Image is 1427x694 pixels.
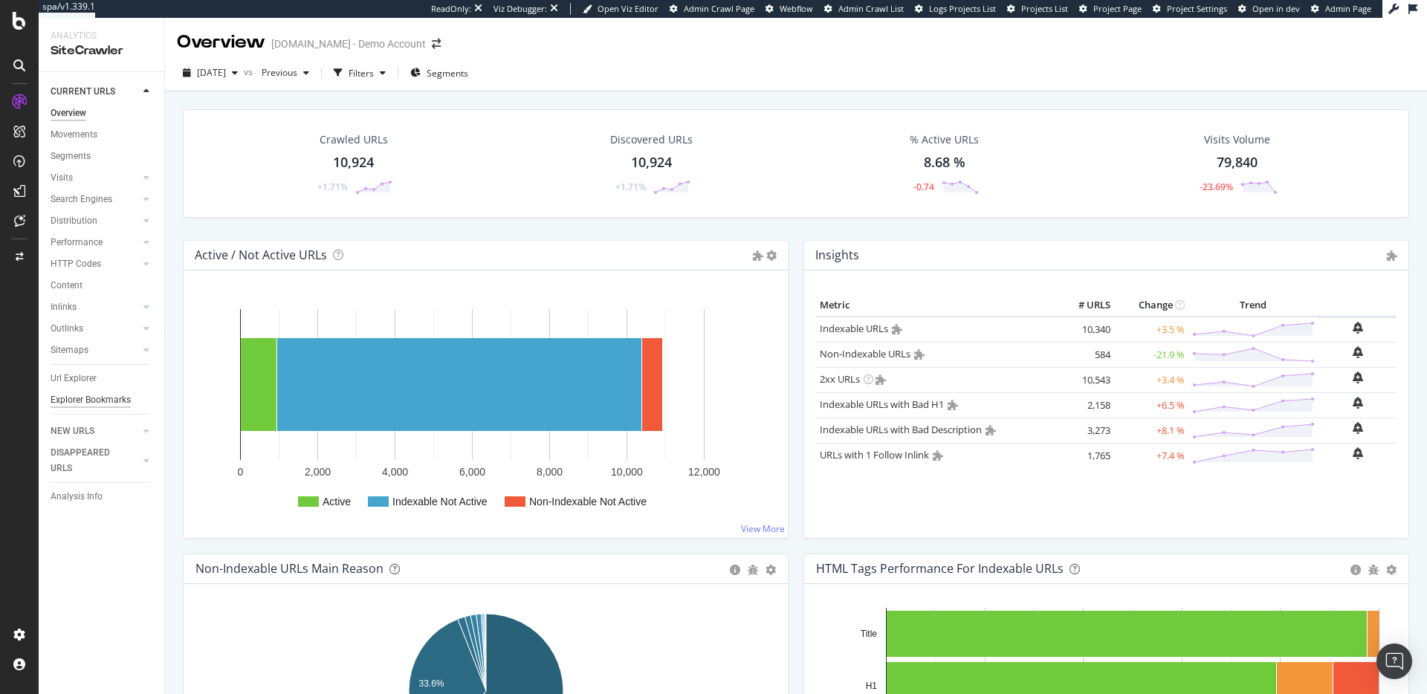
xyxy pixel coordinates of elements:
a: Url Explorer [51,371,154,386]
text: Indexable Not Active [392,496,488,507]
i: Admin [1387,250,1397,261]
div: bug [748,565,758,575]
text: Title [861,629,878,639]
div: Analytics [51,30,152,42]
div: Distribution [51,213,97,229]
i: Admin [986,425,996,435]
a: Sitemaps [51,343,139,358]
a: Visits [51,170,139,186]
button: Previous [256,61,315,85]
span: Open in dev [1252,3,1300,14]
th: # URLS [1055,294,1114,317]
div: +1.71% [615,181,646,193]
text: 0 [238,466,244,478]
a: Projects List [1007,3,1068,15]
div: 10,924 [631,153,672,172]
td: 584 [1055,342,1114,367]
text: 6,000 [459,466,485,478]
a: Search Engines [51,192,139,207]
td: +3.5 % [1114,317,1188,343]
a: URLs with 1 Follow Inlink [820,448,929,461]
td: 3,273 [1055,418,1114,443]
div: Open Intercom Messenger [1376,643,1412,679]
a: Indexable URLs with Bad H1 [820,398,944,411]
td: -21.9 % [1114,342,1188,367]
div: Movements [51,127,97,143]
span: Previous [256,66,297,79]
i: Admin [933,450,943,461]
a: CURRENT URLS [51,84,139,100]
div: arrow-right-arrow-left [432,39,441,49]
div: Url Explorer [51,371,97,386]
a: Segments [51,149,154,164]
a: View More [741,522,785,535]
span: Segments [427,67,468,80]
a: Explorer Bookmarks [51,392,154,408]
div: -0.74 [913,181,934,193]
div: Analysis Info [51,489,103,505]
div: HTTP Codes [51,256,101,272]
div: NEW URLS [51,424,94,439]
span: Admin Crawl List [838,3,904,14]
i: Admin [876,374,886,385]
td: +7.4 % [1114,443,1188,468]
i: Options [766,250,777,261]
td: 1,765 [1055,443,1114,468]
div: Crawled URLs [320,132,388,147]
div: bell-plus [1353,422,1363,434]
a: 2xx URLs [820,372,860,386]
h4: Active / Not Active URLs [195,245,327,265]
div: bell-plus [1353,372,1363,383]
div: Filters [349,67,374,80]
a: Performance [51,235,139,250]
a: Movements [51,127,154,143]
div: circle-info [1350,565,1361,575]
text: 4,000 [382,466,408,478]
div: 79,840 [1217,153,1258,172]
div: +1.71% [317,181,348,193]
span: Open Viz Editor [598,3,659,14]
text: 33.6% [418,678,444,689]
i: Admin [948,400,958,410]
div: Explorer Bookmarks [51,392,131,408]
div: bell-plus [1353,346,1363,358]
a: Open Viz Editor [583,3,659,15]
div: Segments [51,149,91,164]
a: Webflow [766,3,813,15]
div: bell-plus [1353,322,1363,334]
a: Admin Crawl Page [670,3,754,15]
span: Project Settings [1167,3,1227,14]
button: Filters [328,61,392,85]
td: 10,340 [1055,317,1114,343]
div: 8.68 % [924,153,965,172]
a: Admin Page [1311,3,1371,15]
text: Non-Indexable Not Active [529,496,647,507]
div: 10,924 [333,153,374,172]
div: gear [1386,565,1397,575]
a: Indexable URLs [820,322,888,335]
i: Admin [892,324,902,334]
div: bell-plus [1353,397,1363,409]
div: Visits Volume [1204,132,1270,147]
div: Search Engines [51,192,112,207]
a: Outlinks [51,321,139,337]
span: Webflow [780,3,813,14]
a: Analysis Info [51,489,154,505]
div: bug [1368,565,1379,575]
div: Outlinks [51,321,83,337]
button: Segments [404,61,474,85]
a: Distribution [51,213,139,229]
td: +8.1 % [1114,418,1188,443]
a: Project Page [1079,3,1142,15]
a: Overview [51,106,154,121]
div: Viz Debugger: [494,3,547,15]
div: % Active URLs [910,132,979,147]
div: DISAPPEARED URLS [51,445,126,476]
th: Change [1114,294,1188,317]
div: Overview [51,106,86,121]
span: Projects List [1021,3,1068,14]
text: 8,000 [537,466,563,478]
div: ReadOnly: [431,3,471,15]
a: Indexable URLs with Bad Description [820,423,982,436]
a: HTTP Codes [51,256,139,272]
